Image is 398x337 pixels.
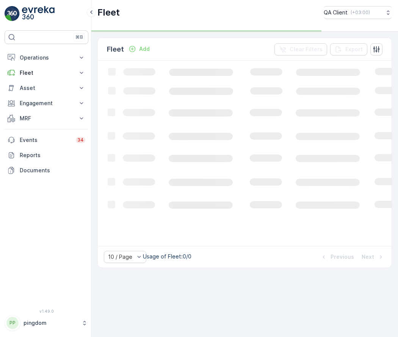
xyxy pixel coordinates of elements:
[139,45,150,53] p: Add
[20,151,85,159] p: Reports
[5,309,88,313] span: v 1.49.0
[290,46,323,53] p: Clear Filters
[20,54,73,61] p: Operations
[5,80,88,96] button: Asset
[5,65,88,80] button: Fleet
[75,34,83,40] p: ⌘B
[5,50,88,65] button: Operations
[5,96,88,111] button: Engagement
[331,253,354,261] p: Previous
[274,43,327,55] button: Clear Filters
[22,6,55,21] img: logo_light-DOdMpM7g.png
[107,44,124,55] p: Fleet
[20,136,71,144] p: Events
[20,84,73,92] p: Asset
[6,317,19,329] div: PP
[20,99,73,107] p: Engagement
[143,253,191,260] p: Usage of Fleet : 0/0
[345,46,363,53] p: Export
[361,252,385,261] button: Next
[330,43,367,55] button: Export
[5,315,88,331] button: PPpingdom
[319,252,355,261] button: Previous
[5,111,88,126] button: MRF
[97,6,120,19] p: Fleet
[362,253,374,261] p: Next
[5,163,88,178] a: Documents
[125,44,153,54] button: Add
[24,319,78,327] p: pingdom
[5,6,20,21] img: logo
[20,115,73,122] p: MRF
[20,167,85,174] p: Documents
[324,9,348,16] p: QA Client
[5,132,88,148] a: Events34
[20,69,73,77] p: Fleet
[5,148,88,163] a: Reports
[77,137,84,143] p: 34
[351,9,370,16] p: ( +03:00 )
[324,6,392,19] button: QA Client(+03:00)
